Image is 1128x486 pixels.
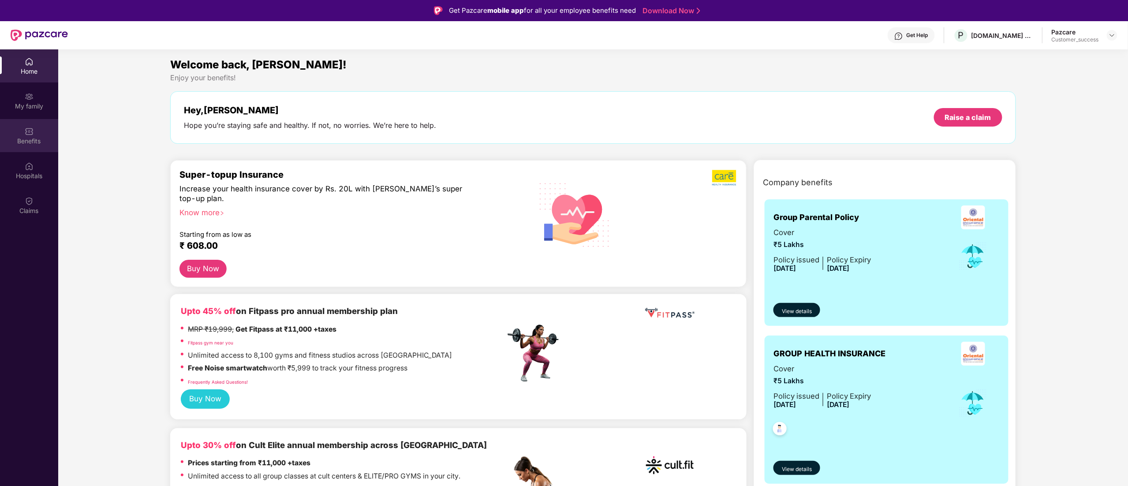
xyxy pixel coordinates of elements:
span: Cover [773,227,871,238]
img: svg+xml;base64,PHN2ZyBpZD0iRHJvcGRvd24tMzJ4MzIiIHhtbG5zPSJodHRwOi8vd3d3LnczLm9yZy8yMDAwL3N2ZyIgd2... [1109,32,1116,39]
span: right [220,211,224,216]
span: Welcome back, [PERSON_NAME]! [170,58,347,71]
del: MRP ₹19,999, [188,325,234,333]
span: [DATE] [827,264,849,273]
span: ₹5 Lakhs [773,239,871,250]
p: Unlimited access to 8,100 gyms and fitness studios across [GEOGRAPHIC_DATA] [188,350,452,361]
div: Enjoy your benefits! [170,73,1016,82]
img: icon [959,389,987,418]
div: Get Help [907,32,928,39]
img: insurerLogo [961,206,985,229]
span: View details [782,307,812,316]
div: Hey, [PERSON_NAME] [184,105,436,116]
img: icon [959,242,987,271]
b: on Fitpass pro annual membership plan [181,306,398,316]
img: svg+xml;base64,PHN2ZyB4bWxucz0iaHR0cDovL3d3dy53My5vcmcvMjAwMC9zdmciIHdpZHRoPSI0OC45NDMiIGhlaWdodD... [769,419,791,441]
strong: Free Noise smartwatch [188,364,267,372]
img: Logo [434,6,443,15]
img: svg+xml;base64,PHN2ZyBpZD0iSG9tZSIgeG1sbnM9Imh0dHA6Ly93d3cudzMub3JnLzIwMDAvc3ZnIiB3aWR0aD0iMjAiIG... [25,57,34,66]
span: [DATE] [773,400,796,409]
div: Policy issued [773,254,819,265]
div: [DOMAIN_NAME] PRIVATE LIMITED [971,31,1033,40]
img: svg+xml;base64,PHN2ZyB4bWxucz0iaHR0cDovL3d3dy53My5vcmcvMjAwMC9zdmciIHhtbG5zOnhsaW5rPSJodHRwOi8vd3... [533,172,617,257]
a: Fitpass gym near you [188,340,233,345]
div: Pazcare [1052,28,1099,36]
div: Super-topup Insurance [179,169,505,180]
b: Upto 30% off [181,440,236,450]
a: Frequently Asked Questions! [188,379,248,385]
div: Policy Expiry [827,390,871,402]
strong: Prices starting from ₹11,000 +taxes [188,459,310,467]
a: Download Now [642,6,698,15]
span: Cover [773,363,871,374]
span: ₹5 Lakhs [773,376,871,387]
img: fppp.png [643,305,696,321]
button: View details [773,461,820,475]
span: [DATE] [827,400,849,409]
button: Buy Now [181,389,230,409]
button: Buy Now [179,260,227,278]
p: Unlimited access to all group classes at cult centers & ELITE/PRO GYMS in your city. [188,471,460,482]
strong: mobile app [487,6,524,15]
div: Know more [179,208,500,214]
strong: Get Fitpass at ₹11,000 +taxes [235,325,336,333]
p: worth ₹5,999 to track your fitness progress [188,363,407,374]
div: Policy Expiry [827,254,871,265]
img: svg+xml;base64,PHN2ZyBpZD0iSG9zcGl0YWxzIiB4bWxucz0iaHR0cDovL3d3dy53My5vcmcvMjAwMC9zdmciIHdpZHRoPS... [25,162,34,171]
div: Increase your health insurance cover by Rs. 20L with [PERSON_NAME]’s super top-up plan. [179,184,467,204]
div: Get Pazcare for all your employee benefits need [449,5,636,16]
img: svg+xml;base64,PHN2ZyBpZD0iQmVuZWZpdHMiIHhtbG5zPSJodHRwOi8vd3d3LnczLm9yZy8yMDAwL3N2ZyIgd2lkdGg9Ij... [25,127,34,136]
span: Company benefits [763,176,833,189]
span: [DATE] [773,264,796,273]
span: GROUP HEALTH INSURANCE [773,348,885,360]
img: svg+xml;base64,PHN2ZyBpZD0iQ2xhaW0iIHhtbG5zPSJodHRwOi8vd3d3LnczLm9yZy8yMDAwL3N2ZyIgd2lkdGg9IjIwIi... [25,197,34,206]
div: Customer_success [1052,36,1099,43]
img: svg+xml;base64,PHN2ZyB3aWR0aD0iMjAiIGhlaWdodD0iMjAiIHZpZXdCb3g9IjAgMCAyMCAyMCIgZmlsbD0ibm9uZSIgeG... [25,92,34,101]
div: ₹ 608.00 [179,240,496,251]
img: b5dec4f62d2307b9de63beb79f102df3.png [712,169,737,186]
div: Starting from as low as [179,231,467,237]
span: View details [782,465,812,474]
div: Raise a claim [945,112,991,122]
img: Stroke [697,6,700,15]
div: Policy issued [773,390,819,402]
b: Upto 45% off [181,306,236,316]
span: P [958,30,964,41]
img: svg+xml;base64,PHN2ZyBpZD0iSGVscC0zMngzMiIgeG1sbnM9Imh0dHA6Ly93d3cudzMub3JnLzIwMDAvc3ZnIiB3aWR0aD... [894,32,903,41]
img: New Pazcare Logo [11,30,68,41]
b: on Cult Elite annual membership across [GEOGRAPHIC_DATA] [181,440,487,450]
button: View details [773,303,820,317]
img: insurerLogo [961,342,985,366]
div: Hope you’re staying safe and healthy. If not, no worries. We’re here to help. [184,121,436,130]
span: Group Parental Policy [773,211,859,224]
img: fpp.png [505,322,567,384]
